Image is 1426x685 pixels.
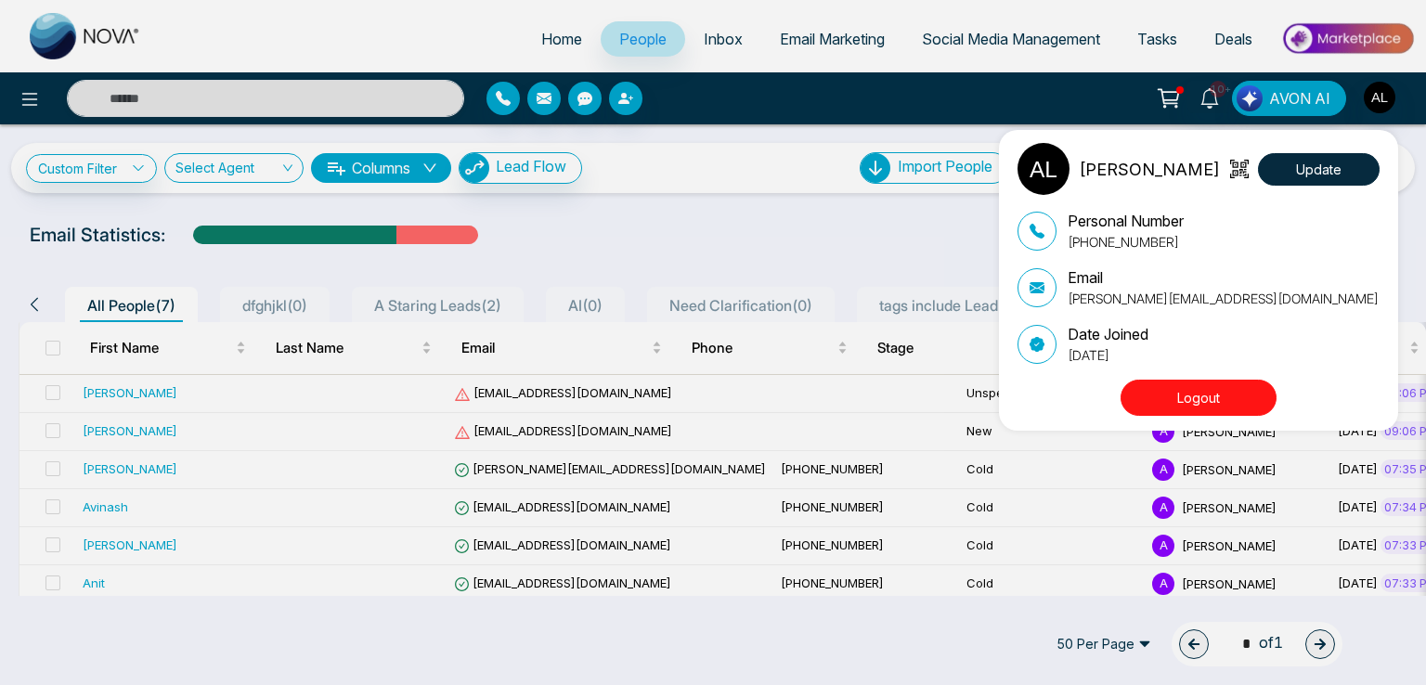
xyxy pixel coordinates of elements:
p: [DATE] [1068,345,1148,365]
p: Date Joined [1068,323,1148,345]
p: [PERSON_NAME] [1079,157,1220,182]
iframe: Intercom live chat [1363,622,1407,666]
p: [PHONE_NUMBER] [1068,232,1184,252]
p: Personal Number [1068,210,1184,232]
p: Email [1068,266,1379,289]
button: Logout [1121,380,1277,416]
button: Update [1258,153,1380,186]
p: [PERSON_NAME][EMAIL_ADDRESS][DOMAIN_NAME] [1068,289,1379,308]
